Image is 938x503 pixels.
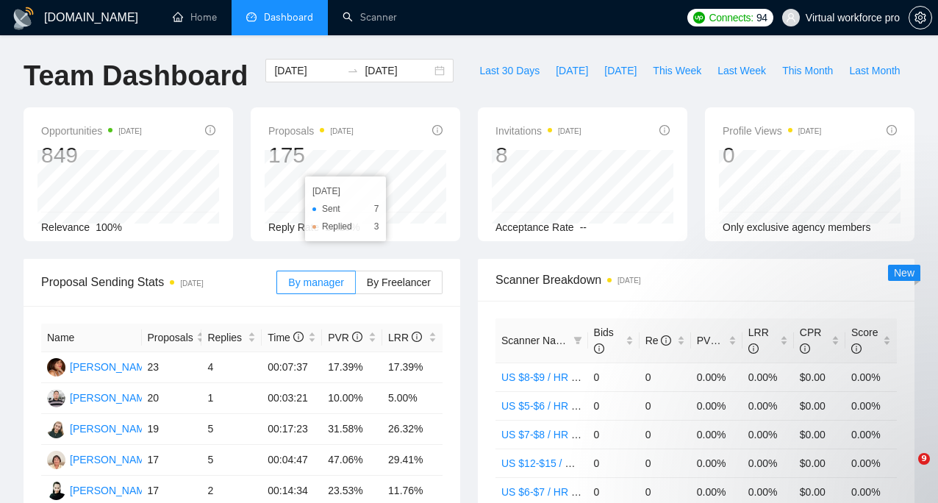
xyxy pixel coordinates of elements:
[70,482,154,499] div: [PERSON_NAME]
[501,400,641,412] a: US $5-$6 / HR - Telemarketing
[723,141,821,169] div: 0
[268,332,303,343] span: Time
[756,10,767,26] span: 94
[432,125,443,135] span: info-circle
[347,65,359,76] span: swap-right
[201,445,262,476] td: 5
[148,329,193,346] span: Proposals
[41,221,90,233] span: Relevance
[262,445,322,476] td: 00:04:47
[96,221,122,233] span: 100%
[588,449,640,477] td: 0
[288,277,343,288] span: By manager
[918,453,930,465] span: 9
[207,329,245,346] span: Replies
[118,127,141,135] time: [DATE]
[501,371,641,383] a: US $8-$9 / HR - Telemarketing
[570,329,585,352] span: filter
[374,201,379,216] span: 7
[322,414,382,445] td: 31.58%
[501,486,641,498] a: US $6-$7 / HR - Telemarketing
[709,59,774,82] button: Last Week
[382,352,443,383] td: 17.39%
[640,420,691,449] td: 0
[70,421,154,437] div: [PERSON_NAME]
[558,127,581,135] time: [DATE]
[594,343,604,354] span: info-circle
[70,452,154,468] div: [PERSON_NAME]
[328,332,362,343] span: PVR
[12,7,35,30] img: logo
[501,429,641,440] a: US $7-$8 / HR - Telemarketing
[894,267,914,279] span: New
[41,324,142,352] th: Name
[47,484,154,496] a: JR[PERSON_NAME]
[41,273,276,291] span: Proposal Sending Stats
[548,59,596,82] button: [DATE]
[262,352,322,383] td: 00:07:37
[70,390,154,406] div: [PERSON_NAME]
[774,59,841,82] button: This Month
[748,343,759,354] span: info-circle
[800,343,810,354] span: info-circle
[367,277,431,288] span: By Freelancer
[717,63,766,79] span: Last Week
[495,122,581,140] span: Invitations
[322,383,382,414] td: 10.00%
[382,445,443,476] td: 29.41%
[142,445,202,476] td: 17
[374,219,379,234] span: 3
[471,59,548,82] button: Last 30 Days
[47,482,65,500] img: JR
[604,63,637,79] span: [DATE]
[653,63,701,79] span: This Week
[47,358,65,377] img: SF
[640,391,691,420] td: 0
[596,59,645,82] button: [DATE]
[479,63,540,79] span: Last 30 Days
[661,335,671,346] span: info-circle
[588,420,640,449] td: 0
[573,336,582,345] span: filter
[293,332,304,342] span: info-circle
[47,453,154,465] a: JA[PERSON_NAME]
[888,453,923,488] iframe: Intercom live chat
[693,12,705,24] img: upwork-logo.png
[786,13,796,23] span: user
[47,422,154,434] a: YB[PERSON_NAME]
[70,359,154,375] div: [PERSON_NAME]
[851,327,878,354] span: Score
[659,125,670,135] span: info-circle
[909,12,931,24] span: setting
[312,201,379,216] li: Sent
[201,383,262,414] td: 1
[201,414,262,445] td: 5
[322,445,382,476] td: 47.06%
[382,383,443,414] td: 5.00%
[142,414,202,445] td: 19
[246,12,257,22] span: dashboard
[205,125,215,135] span: info-circle
[142,383,202,414] td: 20
[352,332,362,342] span: info-circle
[41,122,142,140] span: Opportunities
[382,414,443,445] td: 26.32%
[556,63,588,79] span: [DATE]
[495,221,574,233] span: Acceptance Rate
[720,335,731,346] span: info-circle
[580,221,587,233] span: --
[388,332,422,343] span: LRR
[800,327,822,354] span: CPR
[709,10,753,26] span: Connects:
[142,352,202,383] td: 23
[173,11,217,24] a: homeHome
[142,324,202,352] th: Proposals
[851,343,862,354] span: info-circle
[588,363,640,391] td: 0
[347,65,359,76] span: to
[312,219,379,234] li: Replied
[201,352,262,383] td: 4
[268,122,354,140] span: Proposals
[343,11,397,24] a: searchScanner
[849,63,900,79] span: Last Month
